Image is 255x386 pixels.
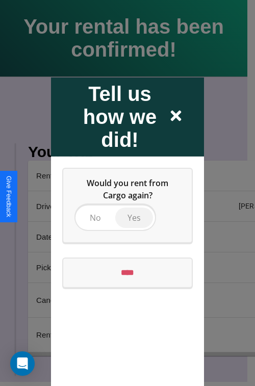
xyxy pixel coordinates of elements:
[71,82,168,151] h2: Tell us how we did!
[5,176,12,217] div: Give Feedback
[90,212,101,223] span: No
[127,212,141,223] span: Yes
[10,351,35,376] div: Open Intercom Messenger
[87,177,170,200] span: Would you rent from Cargo again?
